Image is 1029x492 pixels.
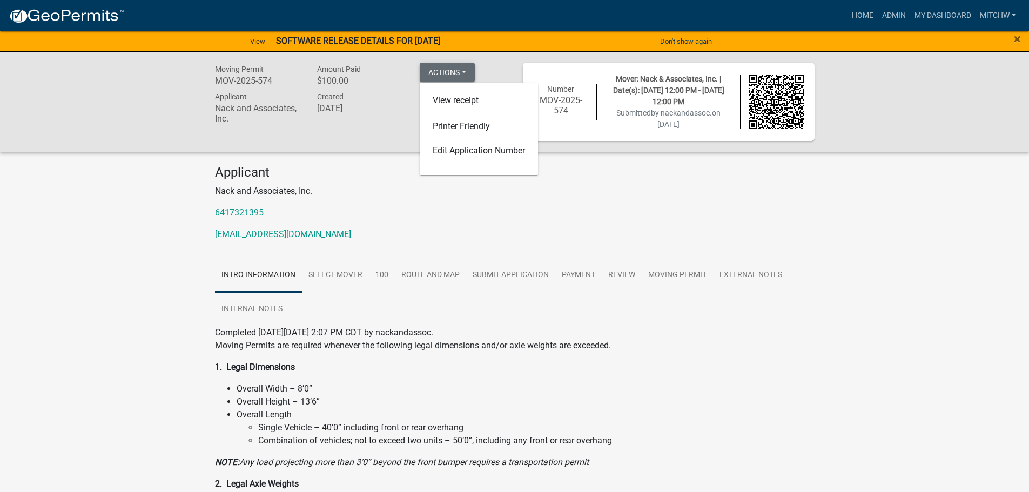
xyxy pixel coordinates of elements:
[466,258,555,293] a: Submit Application
[215,292,289,327] a: Internal Notes
[749,75,804,130] img: QR code
[215,103,301,124] h6: Nack and Associates, Inc.
[215,457,589,467] i: Any load projecting more than 3’0” beyond the front bumper requires a transportation permit
[534,95,589,116] h6: MOV-2025-574
[420,87,538,113] a: View receipt
[420,63,475,82] button: Actions
[215,339,815,352] p: Moving Permits are required whenever the following legal dimensions and/or axle weights are excee...
[555,258,602,293] a: Payment
[713,258,789,293] a: External Notes
[215,258,302,293] a: Intro information
[616,109,721,129] span: Submitted on [DATE]
[420,83,538,175] div: Actions
[317,65,361,73] span: Amount Paid
[215,362,295,372] strong: 1. Legal Dimensions
[976,5,1020,26] a: mitchw
[258,421,815,434] li: Single Vehicle – 40’0” including front or rear overhang
[317,92,344,101] span: Created
[656,32,716,50] button: Don't show again
[215,185,815,198] p: Nack and Associates, Inc.
[215,92,247,101] span: Applicant
[420,113,538,139] a: Printer Friendly
[237,395,815,408] li: Overall Height – 13’6”
[215,457,239,467] strong: NOTE:
[237,408,815,447] li: Overall Length
[317,103,403,113] h6: [DATE]
[317,76,403,86] h6: $100.00
[276,36,440,46] strong: SOFTWARE RELEASE DETAILS FOR [DATE]
[848,5,878,26] a: Home
[395,258,466,293] a: Route and Map
[215,478,299,489] strong: 2. Legal Axle Weights
[215,65,264,73] span: Moving Permit
[651,109,712,117] span: by nackandassoc.
[1014,32,1021,45] button: Close
[237,382,815,395] li: Overall Width – 8’0”
[420,139,538,171] a: Edit Application Number
[215,165,815,180] h4: Applicant
[246,32,270,50] a: View
[910,5,976,26] a: My Dashboard
[642,258,713,293] a: Moving Permit
[547,85,574,93] span: Number
[369,258,395,293] a: 100
[215,327,433,338] span: Completed [DATE][DATE] 2:07 PM CDT by nackandassoc.
[215,229,351,239] a: [EMAIL_ADDRESS][DOMAIN_NAME]
[878,5,910,26] a: Admin
[302,258,369,293] a: Select Mover
[1014,31,1021,46] span: ×
[602,258,642,293] a: Review
[258,434,815,447] li: Combination of vehicles; not to exceed two units – 50’0”, including any front or rear overhang
[215,76,301,86] h6: MOV-2025-574
[613,75,724,106] span: Mover: Nack & Associates, Inc. | Date(s): [DATE] 12:00 PM - [DATE] 12:00 PM
[215,207,264,218] a: 6417321395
